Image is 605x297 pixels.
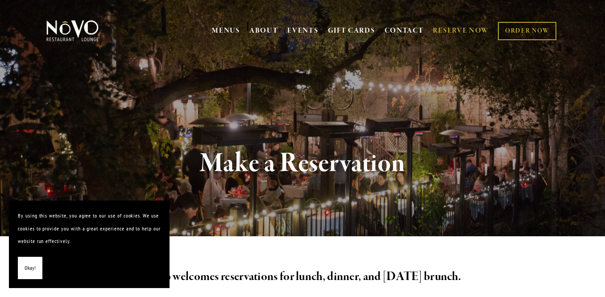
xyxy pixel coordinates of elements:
[212,26,240,35] a: MENUS
[25,262,36,275] span: Okay!
[60,268,545,286] h2: Novo welcomes reservations for lunch, dinner, and [DATE] brunch.
[9,201,170,288] section: Cookie banner
[45,20,100,42] img: Novo Restaurant &amp; Lounge
[328,22,375,39] a: GIFT CARDS
[385,22,424,39] a: CONTACT
[18,257,42,280] button: Okay!
[18,209,161,248] p: By using this website, you agree to our use of cookies. We use cookies to provide you with a grea...
[498,22,556,40] a: ORDER NOW
[433,22,489,39] a: RESERVE NOW
[249,26,278,35] a: ABOUT
[287,26,318,35] a: EVENTS
[200,146,406,180] strong: Make a Reservation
